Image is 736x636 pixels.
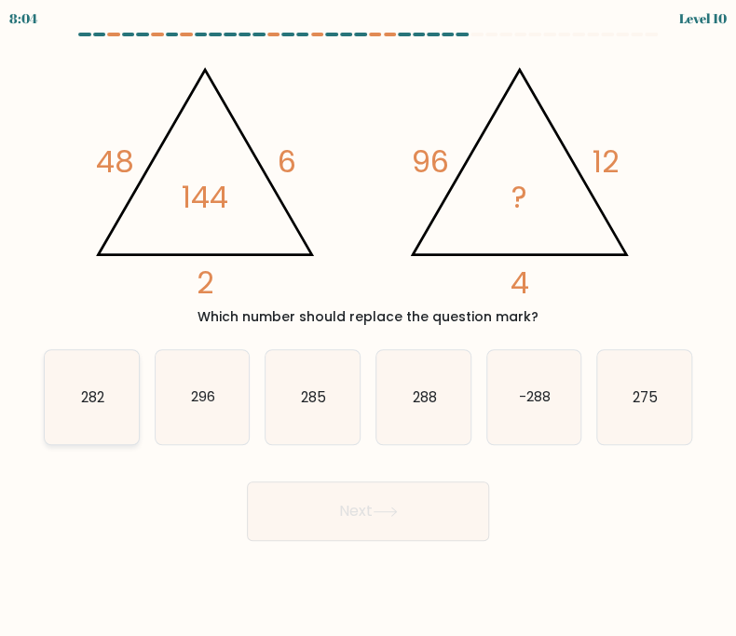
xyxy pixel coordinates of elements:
text: 288 [412,386,436,406]
tspan: 6 [278,141,296,183]
tspan: ? [511,176,527,218]
text: 282 [81,386,104,406]
tspan: 96 [411,141,448,183]
div: Which number should replace the question mark? [55,307,681,327]
div: Level 10 [679,8,727,28]
tspan: 2 [197,262,213,304]
tspan: 4 [510,262,528,304]
text: 296 [191,386,215,406]
text: 275 [633,386,658,406]
tspan: 12 [592,141,618,183]
div: 8:04 [9,8,37,28]
text: 285 [301,386,326,406]
button: Next [247,481,489,541]
tspan: 48 [96,141,134,183]
tspan: 144 [182,176,228,218]
text: -288 [519,386,551,406]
